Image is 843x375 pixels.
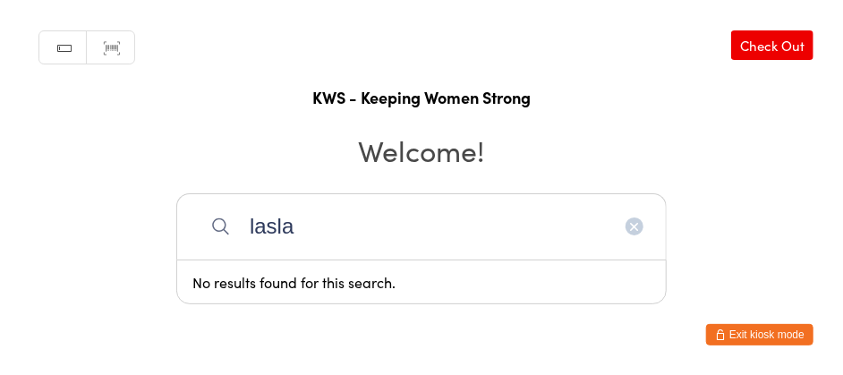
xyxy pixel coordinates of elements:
[18,130,825,170] h2: Welcome!
[176,193,667,260] input: Search
[706,324,813,345] button: Exit kiosk mode
[18,86,825,108] h1: KWS - Keeping Women Strong
[731,30,813,60] a: Check Out
[176,260,667,304] div: No results found for this search.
